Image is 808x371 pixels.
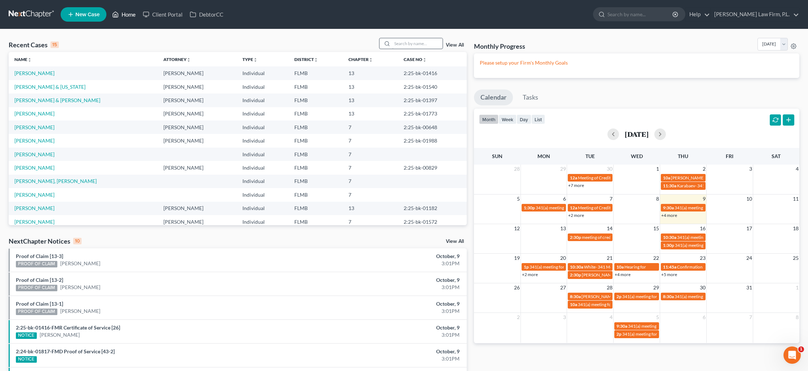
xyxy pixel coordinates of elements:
span: [PERSON_NAME]- 341 Meeting [582,272,642,278]
span: 8 [795,313,799,322]
td: 13 [343,80,398,93]
i: unfold_more [314,58,318,62]
span: Confirmation Hearing for [PERSON_NAME] [677,264,760,270]
span: 3 [562,313,567,322]
span: 2 [516,313,521,322]
span: [PERSON_NAME]- 341 Meeting [581,294,641,299]
td: [PERSON_NAME] [158,215,237,228]
a: Help [686,8,710,21]
a: Home [109,8,139,21]
span: 18 [792,224,799,233]
button: day [517,114,531,124]
span: meeting of creditors for [PERSON_NAME] [582,235,661,240]
span: 19 [513,254,521,262]
td: Individual [237,121,289,134]
h2: [DATE] [625,130,649,138]
span: 21 [606,254,613,262]
a: +7 more [568,183,584,188]
td: Individual [237,66,289,80]
div: 10 [73,238,82,244]
td: FLMB [289,188,343,201]
td: [PERSON_NAME] [158,121,237,134]
div: October, 9 [317,253,460,260]
td: 7 [343,215,398,228]
span: 10:30a [663,235,676,240]
span: 1 [798,346,804,352]
div: NOTICE [16,356,37,363]
div: October, 9 [317,324,460,331]
span: 11:30a [663,183,676,188]
td: Individual [237,93,289,107]
td: Individual [237,161,289,174]
div: 3:01PM [317,260,460,267]
td: [PERSON_NAME] [158,93,237,107]
span: 341(a) meeting for [PERSON_NAME] [578,302,647,307]
a: [PERSON_NAME] [40,331,80,339]
span: 341(a) meeting for [536,205,571,210]
td: FLMB [289,93,343,107]
span: Tue [585,153,595,159]
span: 341(a) meeting for [530,264,565,270]
td: 2:25-bk-01397 [398,93,467,107]
a: +5 more [661,272,677,277]
span: 20 [559,254,567,262]
a: [PERSON_NAME] [14,165,54,171]
div: NOTICE [16,332,37,339]
td: 7 [343,121,398,134]
td: 2:25-bk-01988 [398,134,467,147]
td: 7 [343,175,398,188]
td: FLMB [289,134,343,147]
td: 13 [343,107,398,121]
span: 341(a) meeting for [PERSON_NAME] [622,331,692,337]
td: 7 [343,161,398,174]
div: 3:01PM [317,355,460,362]
button: week [499,114,517,124]
span: 5 [516,195,521,203]
span: 12a [570,205,577,210]
h3: Monthly Progress [474,42,525,51]
td: 7 [343,148,398,161]
div: 3:01PM [317,284,460,291]
a: [PERSON_NAME] [14,138,54,144]
span: 28 [606,283,613,292]
span: 8:30a [663,294,674,299]
iframe: Intercom live chat [783,346,801,364]
span: Sun [492,153,502,159]
a: Chapterunfold_more [348,57,373,62]
div: 3:01PM [317,331,460,339]
a: +2 more [568,213,584,218]
a: Nameunfold_more [14,57,32,62]
a: Tasks [516,90,545,105]
span: 341(a) meeting for [PERSON_NAME] [675,294,744,299]
div: October, 9 [317,276,460,284]
td: 7 [343,188,398,201]
a: Client Portal [139,8,186,21]
a: [PERSON_NAME] & [US_STATE] [14,84,85,90]
a: [PERSON_NAME] [60,284,100,291]
span: 10 [746,195,753,203]
a: 2:25-bk-01416-FMR Certificate of Service [26] [16,324,120,331]
a: Districtunfold_more [294,57,318,62]
a: [PERSON_NAME] [14,205,54,211]
span: Meeting of Creditors for [PERSON_NAME] [578,205,658,210]
span: 8:30a [570,294,581,299]
span: 1:30p [524,205,535,210]
i: unfold_more [186,58,191,62]
span: 341(a) meeting for [PERSON_NAME] [622,294,692,299]
p: Please setup your Firm's Monthly Goals [480,59,794,66]
span: Mon [537,153,550,159]
span: New Case [75,12,100,17]
span: 5 [655,313,660,322]
td: FLMB [289,215,343,228]
td: FLMB [289,148,343,161]
a: 2:24-bk-01817-FMD Proof of Service [43-2] [16,348,115,354]
span: 1 [795,283,799,292]
td: FLMB [289,202,343,215]
div: Recent Cases [9,40,59,49]
span: 17 [746,224,753,233]
span: 1 [655,165,660,173]
td: [PERSON_NAME] [158,202,237,215]
div: October, 9 [317,300,460,307]
a: [PERSON_NAME] [14,110,54,117]
td: FLMB [289,175,343,188]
